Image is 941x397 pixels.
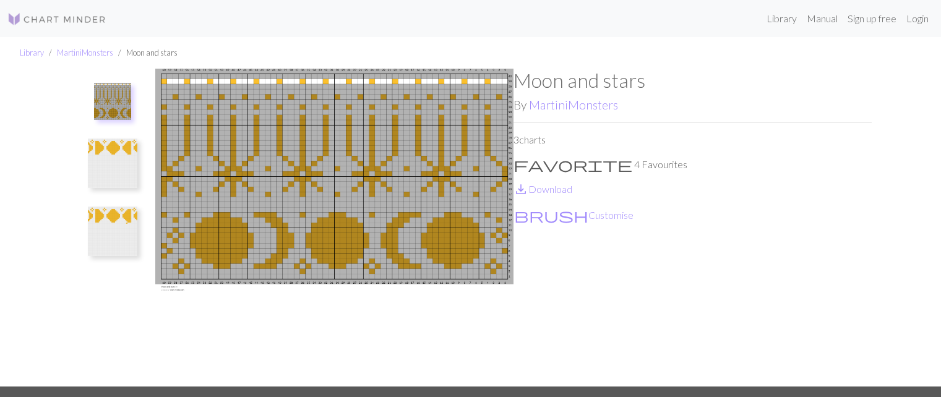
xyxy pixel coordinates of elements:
[513,69,872,92] h1: Moon and stars
[513,183,572,195] a: DownloadDownload
[113,47,178,59] li: Moon and stars
[901,6,934,31] a: Login
[513,98,872,112] h2: By
[513,157,872,172] p: 4 Favourites
[513,132,872,147] p: 3 charts
[802,6,843,31] a: Manual
[513,182,528,197] i: Download
[529,98,618,112] a: MartiniMonsters
[94,83,131,120] img: Moon and stars
[514,207,588,224] span: brush
[88,139,137,188] img: Copy of Moon and stars
[7,12,106,27] img: Logo
[513,181,528,198] span: save_alt
[513,207,634,223] button: CustomiseCustomise
[843,6,901,31] a: Sign up free
[514,208,588,223] i: Customise
[155,69,513,386] img: Moon and stars
[88,207,137,256] img: Copy of Copy of Moon and stars
[20,48,44,58] a: Library
[513,157,632,172] i: Favourite
[762,6,802,31] a: Library
[57,48,113,58] a: MartiniMonsters
[513,156,632,173] span: favorite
